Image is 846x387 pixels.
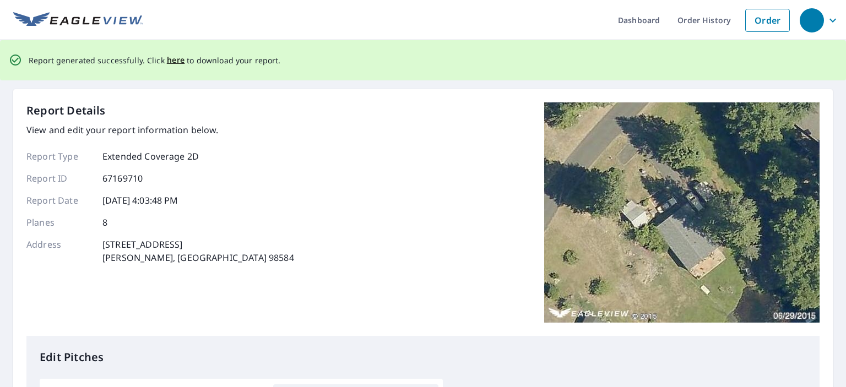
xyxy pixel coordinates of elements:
[13,12,143,29] img: EV Logo
[102,150,199,163] p: Extended Coverage 2D
[26,102,106,119] p: Report Details
[26,172,93,185] p: Report ID
[26,216,93,229] p: Planes
[26,194,93,207] p: Report Date
[544,102,820,323] img: Top image
[26,150,93,163] p: Report Type
[102,216,107,229] p: 8
[26,238,93,264] p: Address
[26,123,294,137] p: View and edit your report information below.
[40,349,806,366] p: Edit Pitches
[745,9,790,32] a: Order
[167,53,185,67] button: here
[102,172,143,185] p: 67169710
[102,194,178,207] p: [DATE] 4:03:48 PM
[29,53,281,67] p: Report generated successfully. Click to download your report.
[102,238,294,264] p: [STREET_ADDRESS] [PERSON_NAME], [GEOGRAPHIC_DATA] 98584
